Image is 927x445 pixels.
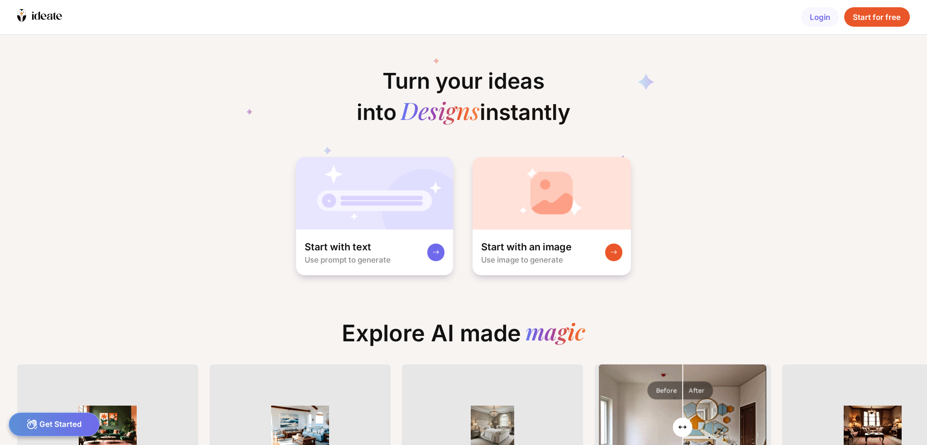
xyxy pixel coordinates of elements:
div: magic [526,320,585,347]
div: Use image to generate [481,255,563,264]
div: Start for free [844,7,909,27]
div: Get Started [9,412,100,436]
div: Login [801,7,839,27]
div: Use prompt to generate [305,255,391,264]
div: Start with text [305,240,371,254]
div: Start with an image [481,240,572,254]
img: startWithTextCardBg.jpg [296,157,454,230]
div: Explore AI made [333,320,594,355]
img: startWithImageCardBg.jpg [473,157,631,230]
